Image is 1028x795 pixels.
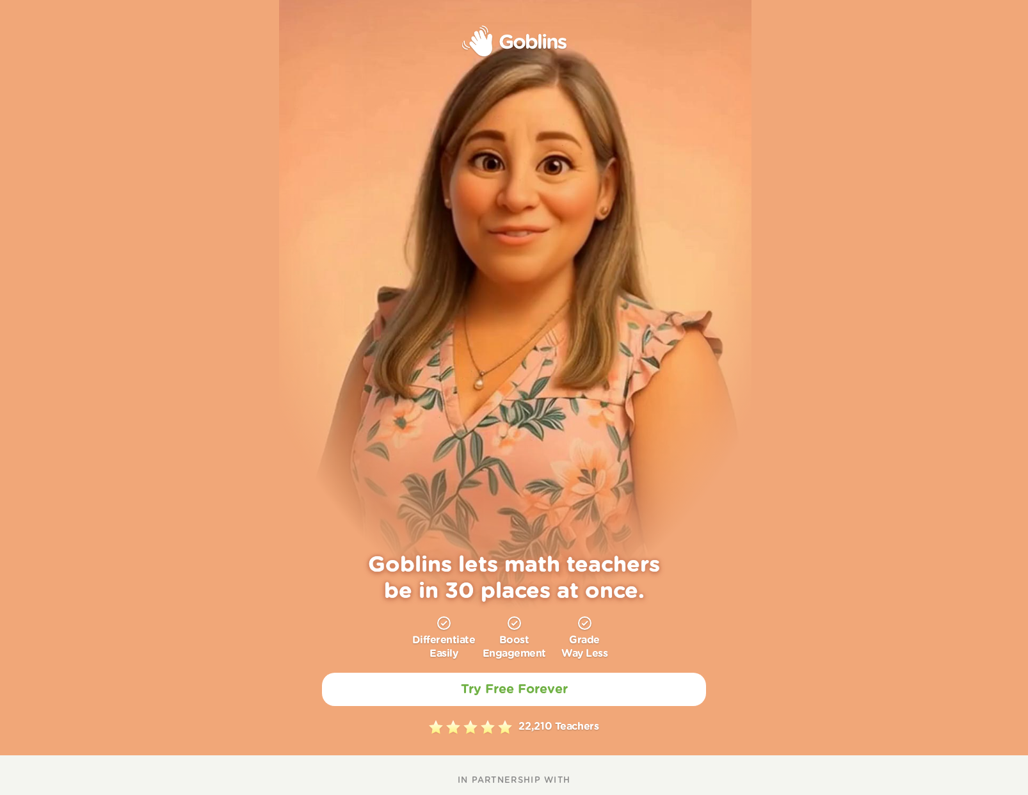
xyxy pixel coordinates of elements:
[461,682,568,697] h2: Try Free Forever
[412,634,476,661] p: Differentiate Easily
[561,634,607,661] p: Grade Way Less
[518,719,598,735] p: 22,210 Teachers
[458,775,571,788] p: IN PARTNERSHIP WITH
[483,634,546,661] p: Boost Engagement
[354,552,674,605] h1: Goblins lets math teachers be in 30 places at once.
[322,673,706,706] a: Try Free Forever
